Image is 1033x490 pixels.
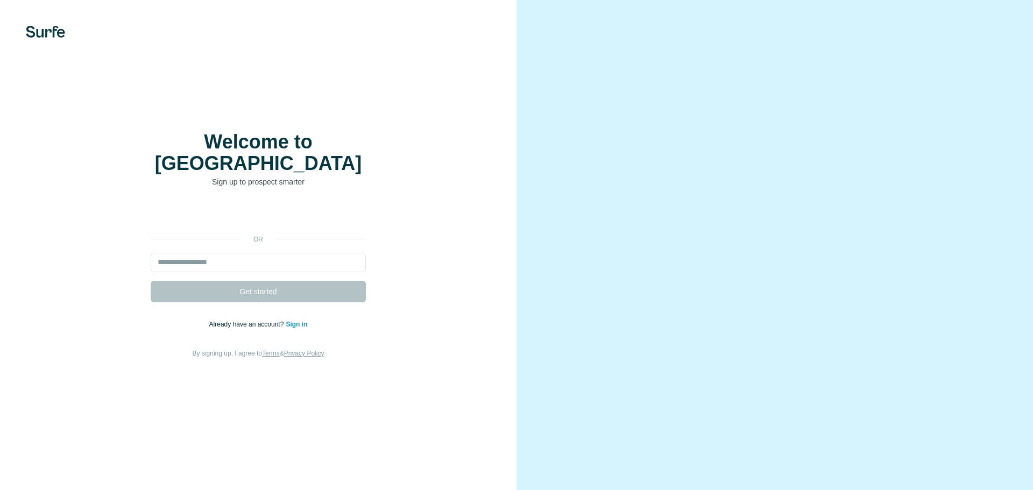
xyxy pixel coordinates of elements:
[241,235,275,244] p: or
[209,321,286,328] span: Already have an account?
[286,321,307,328] a: Sign in
[284,350,324,357] a: Privacy Policy
[193,350,324,357] span: By signing up, I agree to &
[145,203,371,227] iframe: Sign in with Google Button
[26,26,65,38] img: Surfe's logo
[151,176,366,187] p: Sign up to prospect smarter
[151,131,366,174] h1: Welcome to [GEOGRAPHIC_DATA]
[262,350,280,357] a: Terms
